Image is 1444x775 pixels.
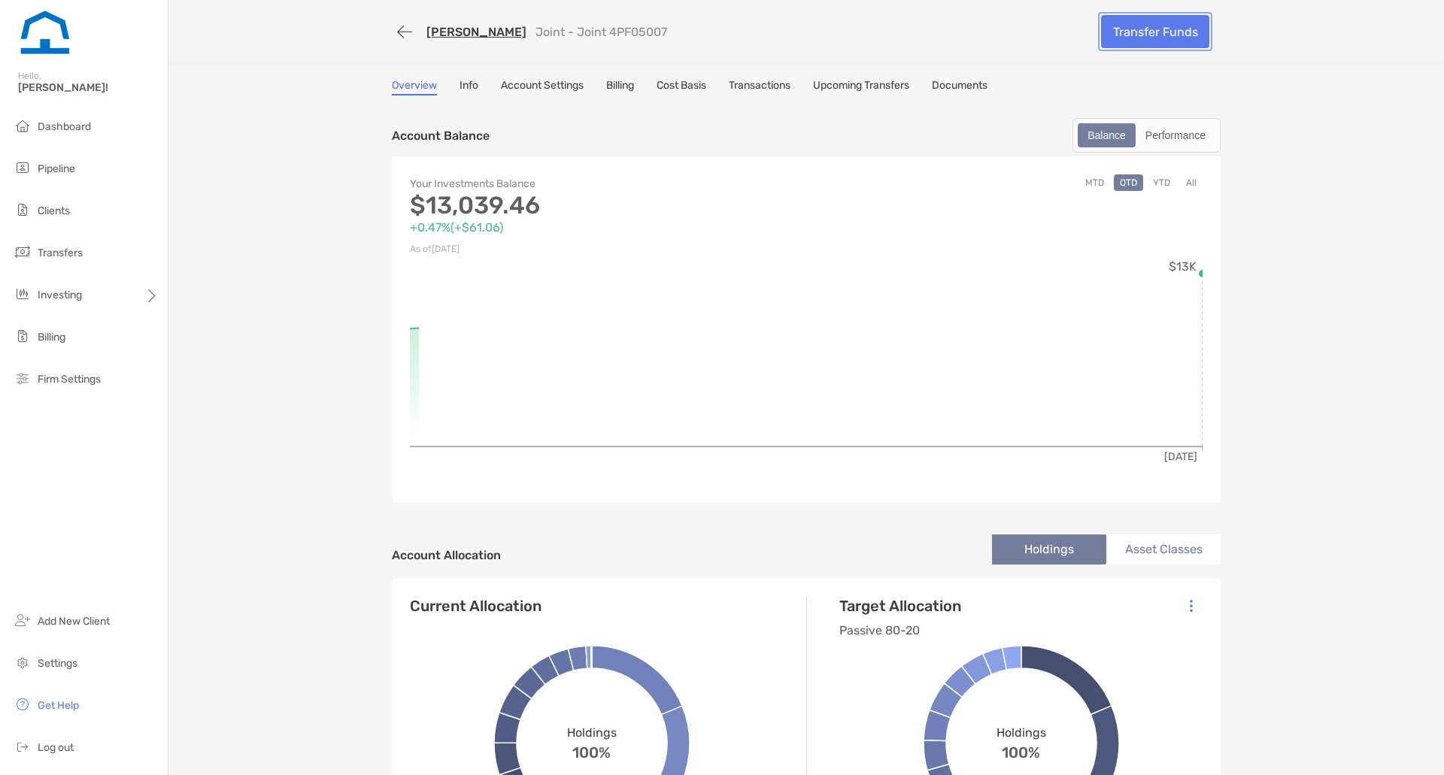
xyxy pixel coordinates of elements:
img: logout icon [14,737,32,755]
button: MTD [1079,174,1110,191]
a: Transactions [729,79,790,95]
img: firm-settings icon [14,369,32,387]
button: QTD [1114,174,1143,191]
span: Transfers [38,247,83,259]
span: Pipeline [38,162,75,175]
span: Billing [38,331,65,344]
span: 100% [572,740,611,761]
li: Asset Classes [1106,534,1221,565]
img: settings icon [14,653,32,671]
a: Documents [932,79,987,95]
p: Your Investments Balance [410,174,806,193]
span: Firm Settings [38,373,101,386]
img: dashboard icon [14,117,32,135]
p: Account Balance [392,126,490,145]
a: Overview [392,79,437,95]
span: Dashboard [38,120,91,133]
button: YTD [1147,174,1176,191]
span: Log out [38,741,74,754]
p: Passive 80-20 [839,621,961,640]
tspan: [DATE] [1164,450,1197,463]
a: Account Settings [501,79,584,95]
p: As of [DATE] [410,240,806,259]
button: All [1180,174,1203,191]
h4: Target Allocation [839,597,961,615]
p: +0.47% ( +$61.06 ) [410,218,806,237]
span: Holdings [567,725,617,740]
img: investing icon [14,285,32,303]
span: Clients [38,204,70,217]
img: get-help icon [14,695,32,713]
a: Info [460,79,478,95]
img: clients icon [14,201,32,219]
a: Cost Basis [657,79,706,95]
span: Settings [38,657,77,670]
a: Upcoming Transfers [813,79,909,95]
img: Icon List Menu [1190,599,1193,613]
a: [PERSON_NAME] [426,25,526,39]
span: [PERSON_NAME]! [18,81,159,94]
h4: Current Allocation [410,597,541,615]
h4: Account Allocation [392,548,501,562]
span: 100% [1002,740,1040,761]
a: Transfer Funds [1101,15,1209,48]
span: Investing [38,289,82,301]
p: Joint - Joint 4PF05007 [535,25,667,39]
img: pipeline icon [14,159,32,177]
img: billing icon [14,327,32,345]
tspan: $13K [1169,259,1197,274]
div: Performance [1137,125,1214,146]
img: add_new_client icon [14,611,32,629]
img: transfers icon [14,243,32,261]
span: Holdings [997,725,1046,740]
li: Holdings [992,534,1106,565]
a: Billing [606,79,634,95]
span: Get Help [38,699,79,712]
div: segmented control [1072,118,1221,153]
span: Add New Client [38,615,110,628]
p: $13,039.46 [410,196,806,215]
img: Zoe Logo [18,6,72,60]
div: Balance [1079,125,1134,146]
